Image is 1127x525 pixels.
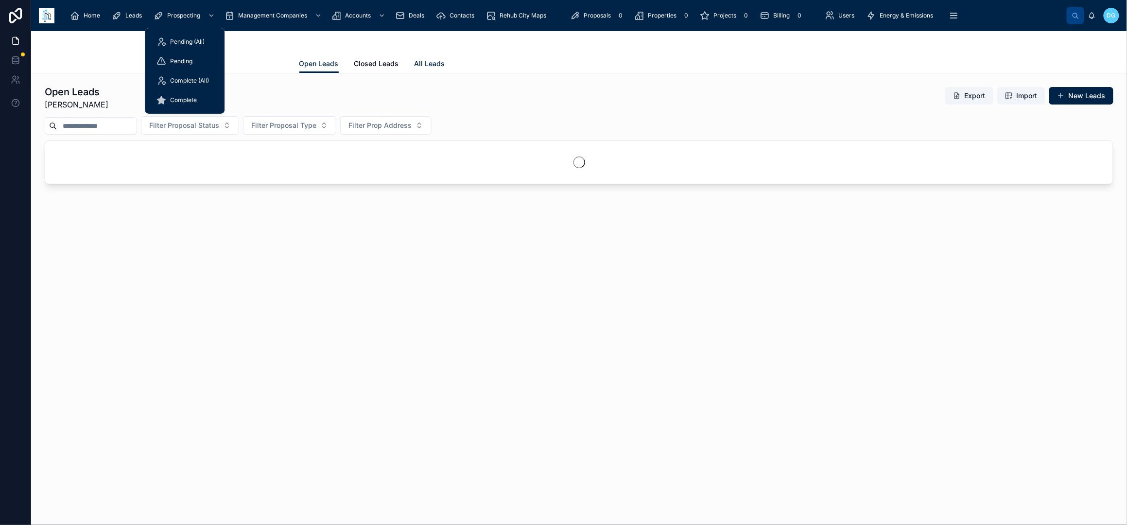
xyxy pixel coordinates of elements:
span: Proposals [584,12,611,19]
a: Complete [151,91,219,109]
div: scrollable content [62,5,1067,26]
div: 0 [615,10,626,21]
span: Pending (All) [170,38,205,46]
span: [PERSON_NAME] [45,99,108,110]
button: Import [997,87,1045,105]
a: Rehub City Maps [483,7,553,24]
span: Complete (All) [170,77,209,85]
span: Contacts [450,12,474,19]
span: Users [839,12,855,19]
span: Energy & Emissions [880,12,934,19]
a: Users [822,7,862,24]
button: Export [945,87,993,105]
div: 0 [740,10,752,21]
a: Prospecting [151,7,220,24]
a: Leads [109,7,149,24]
a: Home [67,7,107,24]
span: Complete [170,96,197,104]
span: Billing [773,12,790,19]
div: 0 [680,10,692,21]
span: Home [84,12,100,19]
a: Pending (All) [151,33,219,51]
a: Properties0 [631,7,695,24]
a: Projects0 [697,7,755,24]
div: 0 [794,10,805,21]
span: Filter Proposal Status [149,121,219,130]
a: Proposals0 [567,7,629,24]
button: New Leads [1049,87,1113,105]
span: Closed Leads [354,59,399,69]
a: Contacts [433,7,481,24]
a: Billing0 [757,7,808,24]
span: Open Leads [299,59,339,69]
a: Pending [151,52,219,70]
span: Rehub City Maps [500,12,546,19]
button: Select Button [243,116,336,135]
a: Complete (All) [151,72,219,89]
span: DG [1107,12,1116,19]
img: App logo [39,8,54,23]
span: Filter Prop Address [348,121,412,130]
span: Management Companies [238,12,307,19]
span: Pending [170,57,192,65]
a: Management Companies [222,7,327,24]
a: Energy & Emissions [864,7,940,24]
a: Accounts [329,7,390,24]
a: Closed Leads [354,55,399,74]
span: Leads [125,12,142,19]
button: Select Button [340,116,432,135]
button: Select Button [141,116,239,135]
span: Prospecting [167,12,200,19]
span: Projects [713,12,736,19]
a: Open Leads [299,55,339,73]
span: Properties [648,12,676,19]
span: Accounts [345,12,371,19]
a: All Leads [415,55,445,74]
h1: Open Leads [45,85,108,99]
a: Deals [392,7,431,24]
span: All Leads [415,59,445,69]
span: Filter Proposal Type [251,121,316,130]
span: Deals [409,12,424,19]
span: Import [1017,91,1038,101]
